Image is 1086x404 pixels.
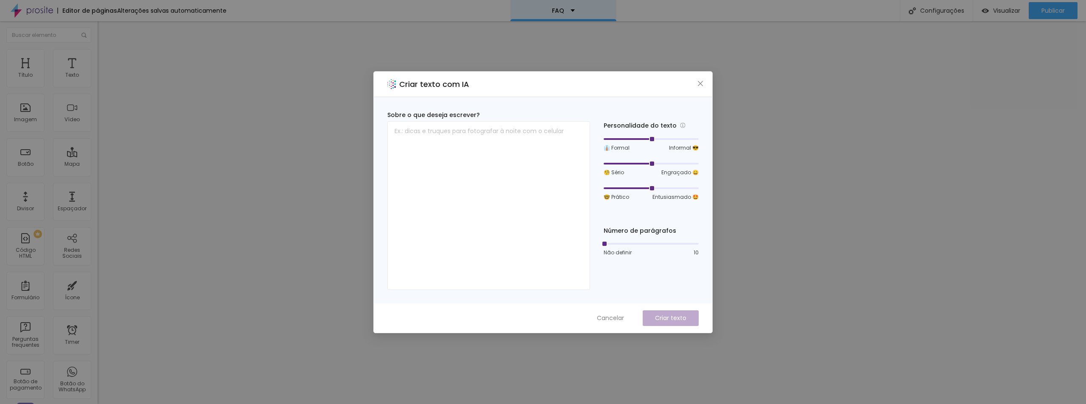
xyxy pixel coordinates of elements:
div: Personalidade do texto [604,121,699,131]
div: Código HTML [8,247,42,259]
button: Cancelar [588,310,633,326]
span: close [697,80,704,87]
iframe: Editor [98,21,1086,404]
div: Ícone [65,295,80,301]
span: Engraçado 😄 [661,169,699,176]
div: Título [18,72,33,78]
div: Texto [65,72,79,78]
span: 👔 Formal [604,144,630,152]
span: Cancelar [597,314,624,323]
div: Timer [65,339,79,345]
div: Imagem [14,117,37,123]
button: Close [696,79,705,88]
span: Visualizar [993,7,1020,14]
div: Vídeo [64,117,80,123]
h2: Criar texto com IA [399,78,469,90]
span: Publicar [1041,7,1065,14]
div: Espaçador [58,206,87,212]
div: Editor de páginas [57,8,117,14]
img: view-1.svg [982,7,989,14]
div: Número de parágrafos [604,226,699,235]
img: Icone [81,33,87,38]
span: Não definir [604,249,632,256]
span: 10 [694,249,699,256]
input: Buscar elemento [6,28,91,43]
span: 🧐 Sério [604,169,624,176]
div: Sobre o que deseja escrever? [387,111,590,120]
p: FAQ [552,8,564,14]
div: Divisor [17,206,34,212]
span: Entusiasmado 🤩 [652,193,699,201]
span: 🤓 Prático [604,193,629,201]
button: Criar texto [643,310,699,326]
button: Visualizar [973,2,1029,19]
div: Mapa [64,161,80,167]
div: Formulário [11,295,39,301]
div: Perguntas frequentes [8,336,42,348]
button: Publicar [1029,2,1078,19]
div: Alterações salvas automaticamente [117,8,227,14]
img: Icone [909,7,916,14]
div: Botão de pagamento [8,379,42,391]
div: Botão do WhatsApp [55,381,89,393]
span: Informal 😎 [669,144,699,152]
div: Redes Sociais [55,247,89,259]
div: Botão [18,161,34,167]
